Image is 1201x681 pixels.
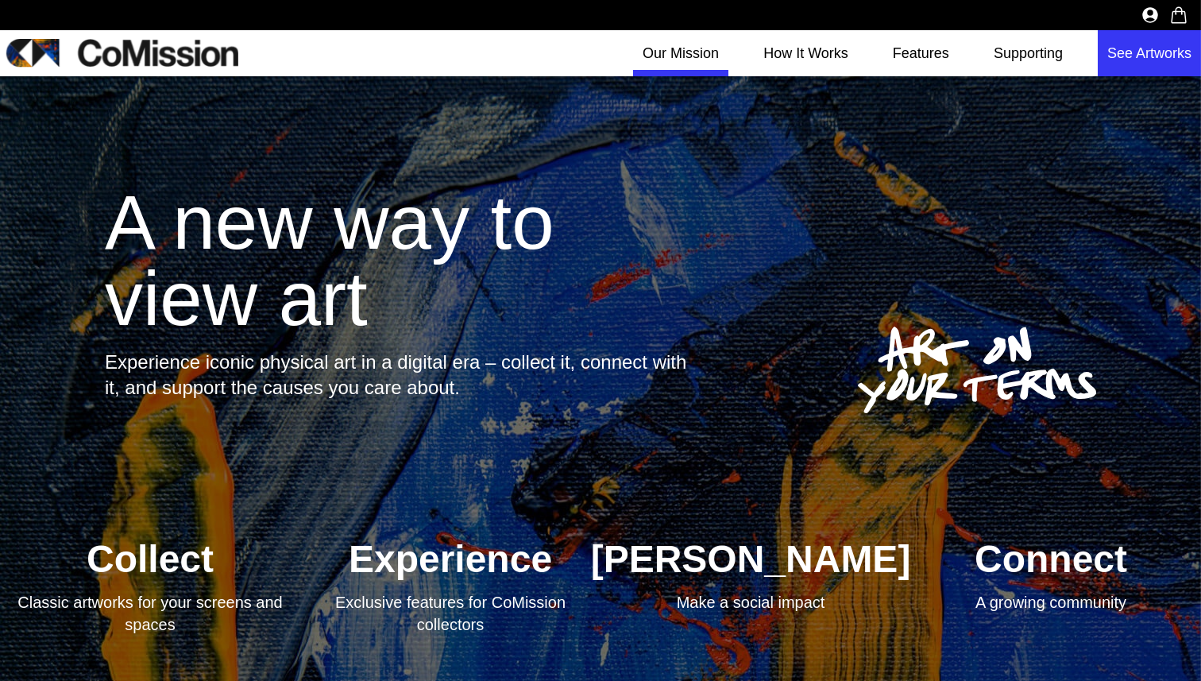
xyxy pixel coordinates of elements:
[591,540,911,578] h3: [PERSON_NAME]
[754,30,858,76] a: How It Works
[883,30,959,76] a: Features
[16,591,284,636] p: Classic artworks for your screens and spaces
[1098,30,1201,76] a: See Artworks
[591,591,911,613] p: Make a social impact
[858,327,1096,413] img: Art on your terms
[105,184,700,337] h2: A new way to view art
[984,30,1072,76] button: Supporting
[105,350,700,400] p: Experience iconic physical art in a digital era – collect it, connect with it, and support the ca...
[16,540,284,578] h3: Collect
[633,30,728,76] a: Our Mission
[316,540,585,578] h3: Experience
[975,540,1127,578] h3: Connect
[316,591,585,636] p: Exclusive features for CoMission collectors
[975,591,1127,613] p: A growing community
